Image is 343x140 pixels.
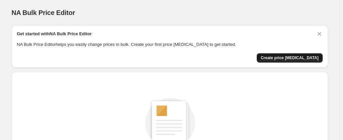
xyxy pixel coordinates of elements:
span: NA Bulk Price Editor [12,9,75,16]
button: Dismiss card [316,31,323,37]
h2: Get started with NA Bulk Price Editor [17,31,92,37]
button: Create price change job [257,53,323,63]
span: Create price [MEDICAL_DATA] [261,55,319,61]
p: NA Bulk Price Editor helps you easily change prices in bulk. Create your first price [MEDICAL_DAT... [17,41,323,48]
